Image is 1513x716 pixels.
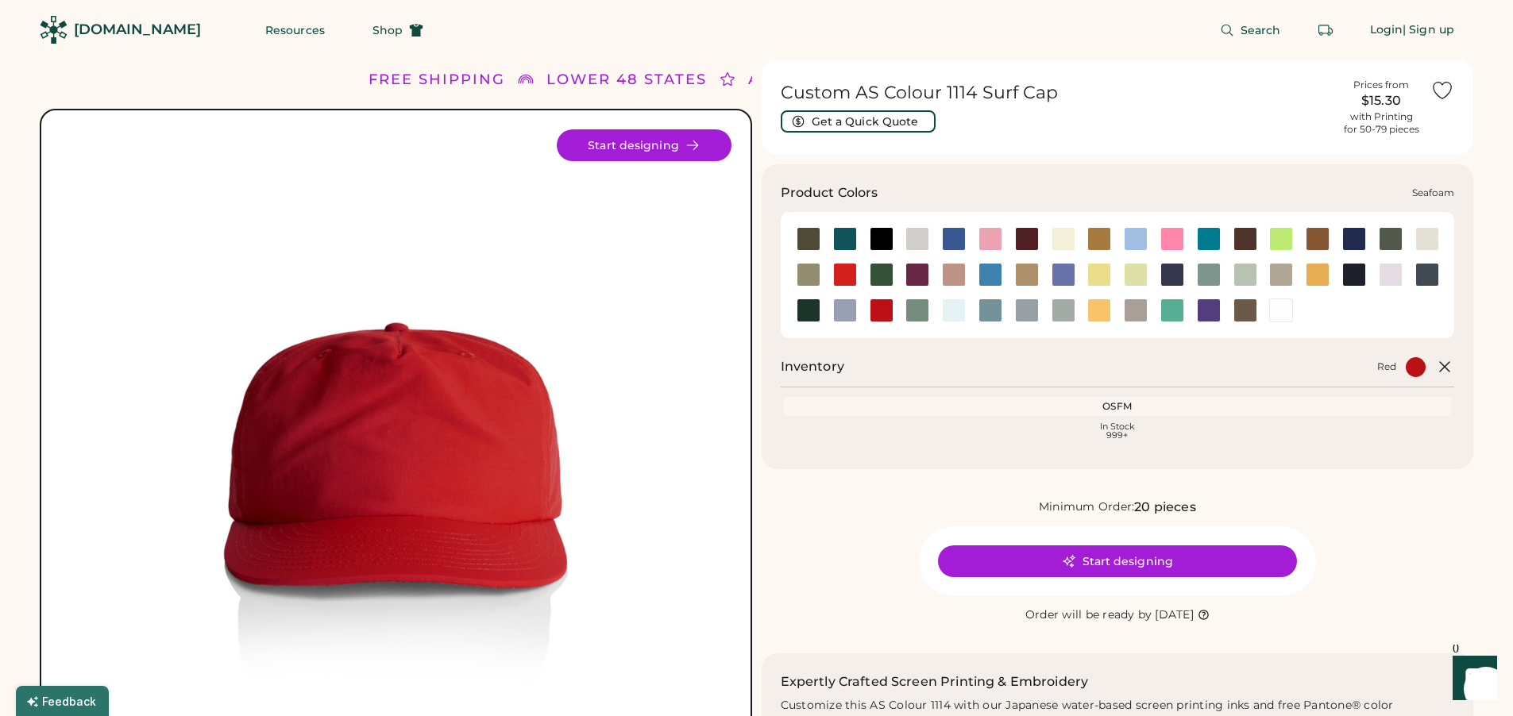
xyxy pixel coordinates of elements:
[557,129,731,161] button: Start designing
[938,545,1297,577] button: Start designing
[1025,607,1152,623] div: Order will be ready by
[748,69,859,90] div: ALL ORDERS
[1134,498,1195,517] div: 20 pieces
[1370,22,1403,38] div: Login
[1341,91,1421,110] div: $15.30
[781,82,1333,104] h1: Custom AS Colour 1114 Surf Cap
[1438,645,1506,713] iframe: Front Chat
[246,14,344,46] button: Resources
[1377,360,1396,373] div: Red
[781,672,1089,691] h2: Expertly Crafted Screen Printing & Embroidery
[353,14,442,46] button: Shop
[1353,79,1409,91] div: Prices from
[781,183,878,202] h3: Product Colors
[1403,22,1454,38] div: | Sign up
[781,110,936,133] button: Get a Quick Quote
[787,422,1449,440] div: In Stock 999+
[1344,110,1419,136] div: with Printing for 50-79 pieces
[781,357,844,376] h2: Inventory
[1155,607,1194,623] div: [DATE]
[1412,187,1454,199] div: Seafoam
[74,20,201,40] div: [DOMAIN_NAME]
[40,16,68,44] img: Rendered Logo - Screens
[369,69,505,90] div: FREE SHIPPING
[787,400,1449,413] div: OSFM
[546,69,707,90] div: LOWER 48 STATES
[1310,14,1341,46] button: Retrieve an order
[1201,14,1300,46] button: Search
[1039,499,1135,515] div: Minimum Order:
[1241,25,1281,36] span: Search
[372,25,403,36] span: Shop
